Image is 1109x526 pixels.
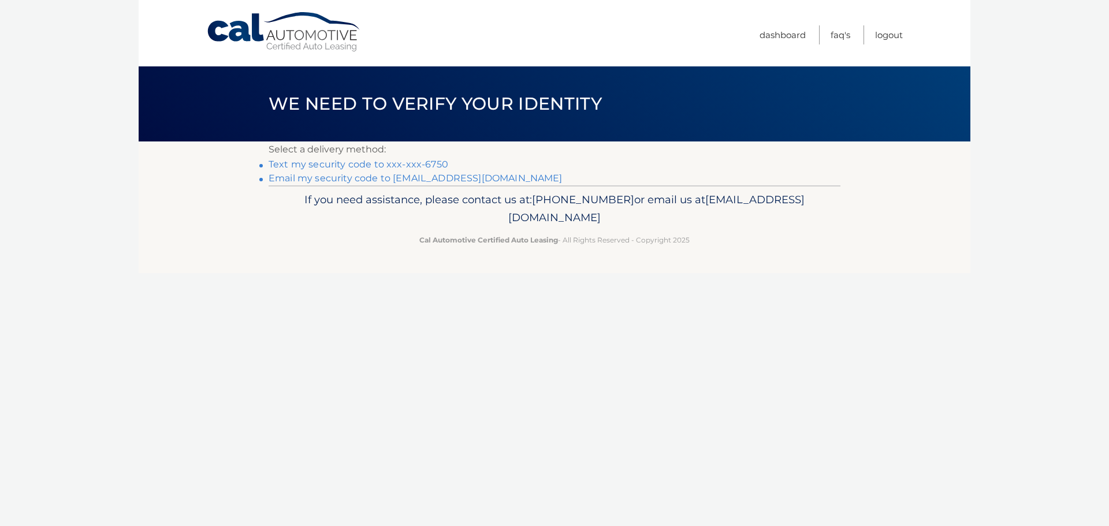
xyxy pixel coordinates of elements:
a: Cal Automotive [206,12,362,53]
a: Email my security code to [EMAIL_ADDRESS][DOMAIN_NAME] [269,173,563,184]
p: - All Rights Reserved - Copyright 2025 [276,234,833,246]
a: Dashboard [760,25,806,44]
strong: Cal Automotive Certified Auto Leasing [419,236,558,244]
p: If you need assistance, please contact us at: or email us at [276,191,833,227]
span: [PHONE_NUMBER] [532,193,634,206]
p: Select a delivery method: [269,141,840,158]
span: We need to verify your identity [269,93,602,114]
a: Logout [875,25,903,44]
a: FAQ's [831,25,850,44]
a: Text my security code to xxx-xxx-6750 [269,159,448,170]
